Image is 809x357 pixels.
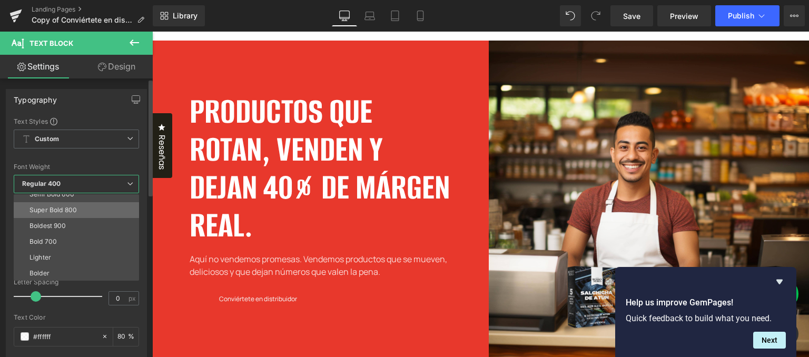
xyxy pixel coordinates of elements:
div: Typography [14,90,57,104]
b: Custom [35,135,59,144]
button: Hide survey [773,275,786,288]
button: Redo [585,5,606,26]
button: Next question [753,332,786,349]
span: Save [623,11,640,22]
a: Laptop [357,5,382,26]
div: Bold 700 [29,238,57,245]
b: Regular 400 [22,180,61,187]
div: Text Styles [14,117,139,125]
a: Landing Pages [32,5,153,14]
a: Preview [657,5,711,26]
button: Publish [715,5,780,26]
button: Undo [560,5,581,26]
div: Help us improve GemPages! [626,275,786,349]
input: Color [33,331,96,342]
span: Text Block [29,39,73,47]
p: Quick feedback to build what you need. [626,313,786,323]
div: Super Bold 800 [29,206,77,214]
button: More [784,5,805,26]
div: Semi Bold 600 [29,191,74,198]
a: Tablet [382,5,408,26]
div: Lighter [29,254,51,261]
span: Library [173,11,198,21]
div: Text Color [14,314,139,321]
span: Publish [728,12,754,20]
span: Reseñas [3,103,16,138]
a: Mobile [408,5,433,26]
a: Design [78,55,155,78]
a: New Library [153,5,205,26]
div: Boldest 900 [29,222,66,230]
div: Bolder [29,270,50,277]
span: Copy of Conviértete en distribuidor de nuestros productos [32,16,133,24]
h2: Help us improve GemPages! [626,296,786,309]
span: px [129,295,137,302]
div: Letter Spacing [14,279,139,286]
span: Preview [670,11,698,22]
a: Desktop [332,5,357,26]
div: Font Weight [14,163,139,171]
div: % [113,328,139,346]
